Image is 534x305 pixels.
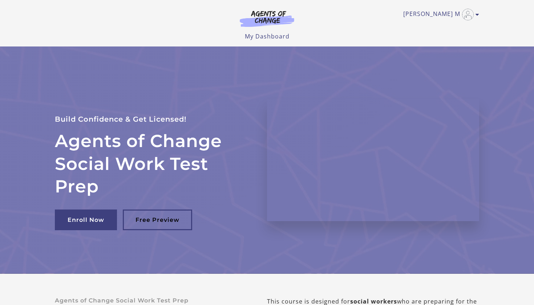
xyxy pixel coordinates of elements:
h2: Agents of Change Social Work Test Prep [55,130,250,198]
a: My Dashboard [245,32,290,40]
img: Agents of Change Logo [232,10,302,27]
p: Build Confidence & Get Licensed! [55,113,250,125]
a: Enroll Now [55,210,117,230]
a: Free Preview [123,210,192,230]
p: Agents of Change Social Work Test Prep [55,297,244,304]
a: Toggle menu [403,9,476,20]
